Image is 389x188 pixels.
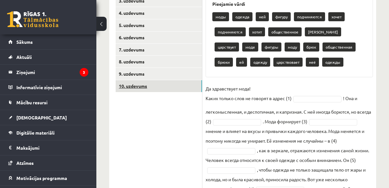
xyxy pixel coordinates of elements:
[8,155,88,170] a: Atzīmes
[273,58,303,67] p: царствовает
[8,65,88,80] a: Ziņojumi3
[215,58,233,67] p: брюки
[250,58,270,67] p: одежду
[328,12,345,21] p: хочет
[16,115,67,120] span: [DEMOGRAPHIC_DATA]
[16,160,34,166] span: Atzīmes
[212,1,366,7] h3: Pieejamie vārdi
[294,12,325,21] p: подчиняются
[16,80,88,95] legend: Informatīvie ziņojumi
[249,27,265,36] p: хотит
[261,42,281,52] p: фигуры
[232,12,252,21] p: одежда
[322,58,343,67] p: одежды
[8,125,88,140] a: Digitālie materiāli
[268,27,302,36] p: общественное
[8,95,88,110] a: Mācību resursi
[323,42,356,52] p: общественная
[8,140,88,155] a: Maksājumi
[8,80,88,95] a: Informatīvie ziņojumi
[212,12,229,21] p: моды
[16,65,88,80] legend: Ziņojumi
[206,84,292,103] p: Да здравствует мода! Каких только слов не говорят в адрес (1)
[116,56,202,68] a: 8. uzdevums
[116,32,202,43] a: 6. uzdevums
[303,42,319,52] p: брюк
[116,68,202,80] a: 9. uzdevums
[116,7,202,19] a: 4. uzdevums
[16,175,67,181] span: Motivācijas programma
[305,27,341,36] p: [PERSON_NAME]
[7,11,58,27] a: Rīgas 1. Tālmācības vidusskola
[8,171,88,185] a: Motivācijas programma
[285,42,300,52] p: моду
[215,27,246,36] p: подчиняются
[16,39,33,45] span: Sākums
[16,130,55,136] span: Digitālie materiāli
[256,12,269,21] p: ней
[242,42,258,52] p: моде
[16,54,32,60] span: Aktuāli
[116,44,202,56] a: 7. uzdevums
[272,12,291,21] p: фигуру
[16,99,48,105] span: Mācību resursi
[8,34,88,49] a: Sākums
[306,58,319,67] p: неё
[80,68,88,77] i: 3
[116,80,202,92] a: 10. uzdevums
[215,42,239,52] p: царствует
[8,110,88,125] a: [DEMOGRAPHIC_DATA]
[16,140,88,155] legend: Maksājumi
[8,50,88,64] a: Aktuāli
[116,19,202,31] a: 5. uzdevums
[236,58,247,67] p: ей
